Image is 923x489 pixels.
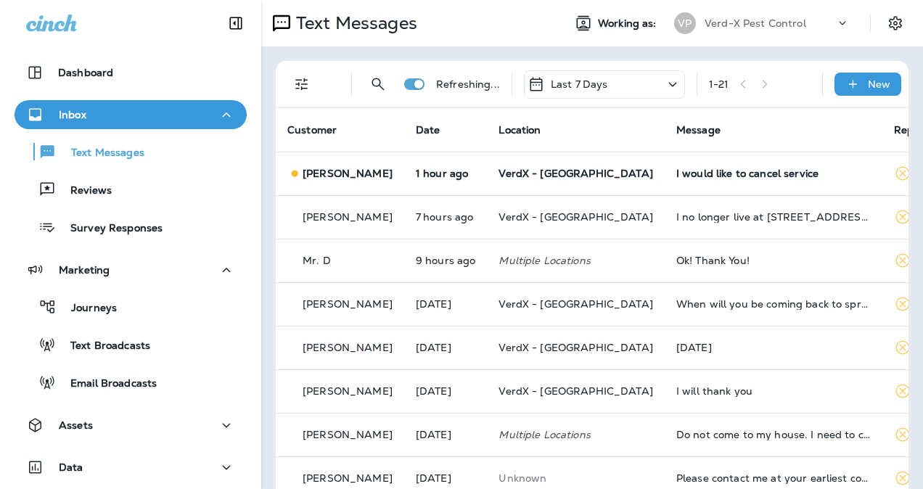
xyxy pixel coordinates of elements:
[15,453,247,482] button: Data
[676,168,871,179] div: I would like to cancel service
[676,211,871,223] div: I no longer live at 418 Cathy st Lewisburg tn I need to cancel my subscription please
[59,109,86,120] p: Inbox
[499,210,653,223] span: VerdX - [GEOGRAPHIC_DATA]
[598,17,660,30] span: Working as:
[676,255,871,266] div: Ok! Thank You!
[676,472,871,484] div: Please contact me at your earliest convenience.
[15,212,247,242] button: Survey Responses
[882,10,908,36] button: Settings
[15,100,247,129] button: Inbox
[303,342,393,353] p: [PERSON_NAME]
[499,341,653,354] span: VerdX - [GEOGRAPHIC_DATA]
[58,67,113,78] p: Dashboard
[56,222,163,236] p: Survey Responses
[216,9,256,38] button: Collapse Sidebar
[416,385,476,397] p: Aug 16, 2025 07:17 AM
[303,472,393,484] p: [PERSON_NAME]
[436,78,500,90] p: Refreshing...
[15,411,247,440] button: Assets
[416,342,476,353] p: Aug 16, 2025 09:48 AM
[303,385,393,397] p: [PERSON_NAME]
[59,461,83,473] p: Data
[676,429,871,440] div: Do not come to my house. I need to cancel! I do not have the money to do this right now!!!!
[416,255,476,266] p: Aug 18, 2025 09:01 AM
[499,385,653,398] span: VerdX - [GEOGRAPHIC_DATA]
[290,12,417,34] p: Text Messages
[674,12,696,34] div: VP
[15,292,247,322] button: Journeys
[303,298,393,310] p: [PERSON_NAME]
[57,302,117,316] p: Journeys
[499,472,653,484] p: This customer does not have a last location and the phone number they messaged is not assigned to...
[15,329,247,360] button: Text Broadcasts
[57,147,144,160] p: Text Messages
[15,367,247,398] button: Email Broadcasts
[499,429,653,440] p: Multiple Locations
[287,123,337,136] span: Customer
[364,70,393,99] button: Search Messages
[416,472,476,484] p: Aug 15, 2025 08:59 PM
[868,78,890,90] p: New
[709,78,729,90] div: 1 - 21
[499,123,541,136] span: Location
[416,211,476,223] p: Aug 18, 2025 11:37 AM
[499,167,653,180] span: VerdX - [GEOGRAPHIC_DATA]
[56,377,157,391] p: Email Broadcasts
[676,385,871,397] div: I will thank you
[287,70,316,99] button: Filters
[705,17,806,29] p: Verd-X Pest Control
[416,168,476,179] p: Aug 18, 2025 05:00 PM
[416,298,476,310] p: Aug 16, 2025 07:19 PM
[499,297,653,311] span: VerdX - [GEOGRAPHIC_DATA]
[303,168,393,179] p: [PERSON_NAME]
[676,342,871,353] div: Today
[303,211,393,223] p: [PERSON_NAME]
[59,264,110,276] p: Marketing
[416,123,440,136] span: Date
[59,419,93,431] p: Assets
[676,298,871,310] div: When will you be coming back to spray again? We would like our yard sprayed also. How much will t...
[56,184,112,198] p: Reviews
[15,174,247,205] button: Reviews
[676,123,721,136] span: Message
[15,136,247,167] button: Text Messages
[303,429,393,440] p: [PERSON_NAME]
[56,340,150,353] p: Text Broadcasts
[15,255,247,284] button: Marketing
[499,255,653,266] p: Multiple Locations
[303,255,331,266] p: Mr. D
[416,429,476,440] p: Aug 16, 2025 04:55 AM
[15,58,247,87] button: Dashboard
[551,78,608,90] p: Last 7 Days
